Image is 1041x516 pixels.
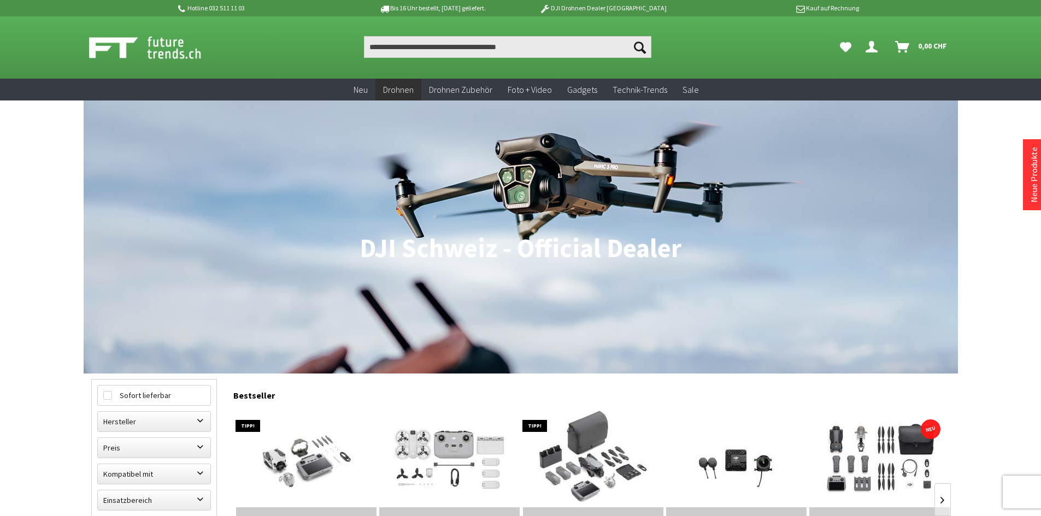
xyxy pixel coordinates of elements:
[560,79,605,101] a: Gadgets
[891,36,952,58] a: Warenkorb
[383,84,414,95] span: Drohnen
[628,36,651,58] button: Suchen
[391,409,508,507] img: DJI Neo
[605,79,675,101] a: Technik-Trends
[429,84,492,95] span: Drohnen Zubehör
[861,36,886,58] a: Dein Konto
[364,36,651,58] input: Produkt, Marke, Kategorie, EAN, Artikelnummer…
[675,79,707,101] a: Sale
[375,79,421,101] a: Drohnen
[346,79,375,101] a: Neu
[98,490,210,510] label: Einsatzbereich
[500,79,560,101] a: Foto + Video
[814,409,945,507] img: DJI Mavic 4 Pro
[567,84,597,95] span: Gadgets
[834,36,857,58] a: Meine Favoriten
[98,438,210,458] label: Preis
[354,84,368,95] span: Neu
[245,409,368,507] img: DJI Mini 4 Pro
[517,2,688,15] p: DJI Drohnen Dealer [GEOGRAPHIC_DATA]
[613,84,667,95] span: Technik-Trends
[687,409,785,507] img: DJI O4 Air Lufteinheit
[177,2,347,15] p: Hotline 032 511 11 03
[918,37,947,55] span: 0,00 CHF
[508,84,552,95] span: Foto + Video
[98,412,210,431] label: Hersteller
[421,79,500,101] a: Drohnen Zubehör
[89,34,225,61] img: Shop Futuretrends - zur Startseite wechseln
[91,235,950,262] h1: DJI Schweiz - Official Dealer
[535,409,651,507] img: DJI Air 3S - Dual-Kameradrohne für Reisen
[683,84,699,95] span: Sale
[347,2,517,15] p: Bis 16 Uhr bestellt, [DATE] geliefert.
[233,379,950,406] div: Bestseller
[98,385,210,405] label: Sofort lieferbar
[1028,147,1039,203] a: Neue Produkte
[689,2,859,15] p: Kauf auf Rechnung
[98,464,210,484] label: Kompatibel mit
